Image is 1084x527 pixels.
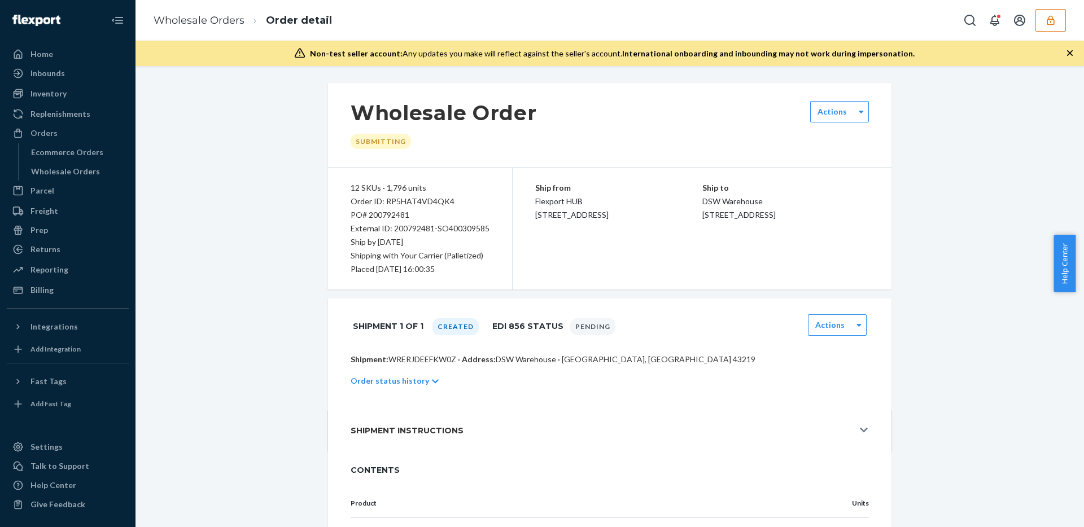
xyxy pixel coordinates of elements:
[7,105,129,123] a: Replenishments
[351,195,489,208] div: Order ID: RP5HAT4VD4QK4
[7,64,129,82] a: Inbounds
[7,340,129,358] a: Add Integration
[351,181,489,195] div: 12 SKUs · 1,796 units
[7,281,129,299] a: Billing
[310,49,403,58] span: Non-test seller account:
[30,399,71,409] div: Add Fast Tag
[7,261,129,279] a: Reporting
[351,208,489,222] div: PO# 200792481
[25,163,129,181] a: Wholesale Orders
[1054,235,1076,292] button: Help Center
[351,375,429,387] p: Order status history
[30,344,81,354] div: Add Integration
[7,124,129,142] a: Orders
[30,185,54,196] div: Parcel
[154,14,244,27] a: Wholesale Orders
[1008,9,1031,32] button: Open account menu
[432,318,479,335] div: Created
[7,438,129,456] a: Settings
[30,205,58,217] div: Freight
[535,181,702,195] p: Ship from
[30,108,90,120] div: Replenishments
[818,106,847,117] label: Actions
[30,284,54,296] div: Billing
[30,128,58,139] div: Orders
[1011,493,1073,521] iframe: Opens a widget where you can chat to one of our agents
[31,166,100,177] div: Wholesale Orders
[492,314,563,338] h1: EDI 856 Status
[351,262,489,276] div: Placed [DATE] 16:00:35
[351,498,803,508] p: Product
[30,68,65,79] div: Inbounds
[30,244,60,255] div: Returns
[351,424,464,437] h5: Shipment Instructions
[30,441,63,453] div: Settings
[30,264,68,275] div: Reporting
[145,4,341,37] ol: breadcrumbs
[353,314,423,338] h1: Shipment 1 of 1
[622,49,915,58] span: International onboarding and inbounding may not work during impersonation.
[7,45,129,63] a: Home
[351,354,869,365] p: WRERJDEEFKW0Z · DSW Warehouse · [GEOGRAPHIC_DATA], [GEOGRAPHIC_DATA] 43219
[31,147,103,158] div: Ecommerce Orders
[30,376,67,387] div: Fast Tags
[815,319,845,331] label: Actions
[7,221,129,239] a: Prep
[821,498,869,508] p: Units
[7,395,129,413] a: Add Fast Tag
[351,354,388,364] span: Shipment:
[7,318,129,336] button: Integrations
[7,85,129,103] a: Inventory
[984,9,1006,32] button: Open notifications
[351,235,489,249] p: Ship by [DATE]
[351,134,411,149] div: Submitting
[7,240,129,258] a: Returns
[30,460,89,472] div: Talk to Support
[30,499,85,510] div: Give Feedback
[351,101,537,125] h1: Wholesale Order
[462,354,496,364] span: Address:
[535,196,609,219] span: Flexport HUB [STREET_ADDRESS]
[310,48,915,59] div: Any updates you make will reflect against the seller's account.
[30,49,53,60] div: Home
[7,476,129,494] a: Help Center
[25,143,129,161] a: Ecommerce Orders
[12,15,60,26] img: Flexport logo
[702,196,776,219] span: DSW Warehouse [STREET_ADDRESS]
[351,249,489,262] p: Shipping with Your Carrier (Palletized)
[959,9,981,32] button: Open Search Box
[30,88,67,99] div: Inventory
[7,202,129,220] a: Freight
[351,222,489,235] div: External ID: 200792481-SO400309585
[702,181,869,195] p: Ship to
[7,372,129,390] button: Fast Tags
[7,495,129,513] button: Give Feedback
[30,225,48,236] div: Prep
[7,457,129,475] button: Talk to Support
[106,9,129,32] button: Close Navigation
[570,318,615,335] div: Pending
[30,480,76,491] div: Help Center
[328,410,891,451] button: Shipment Instructions
[30,321,78,332] div: Integrations
[351,464,869,476] span: CONTENTS
[266,14,332,27] a: Order detail
[7,182,129,200] a: Parcel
